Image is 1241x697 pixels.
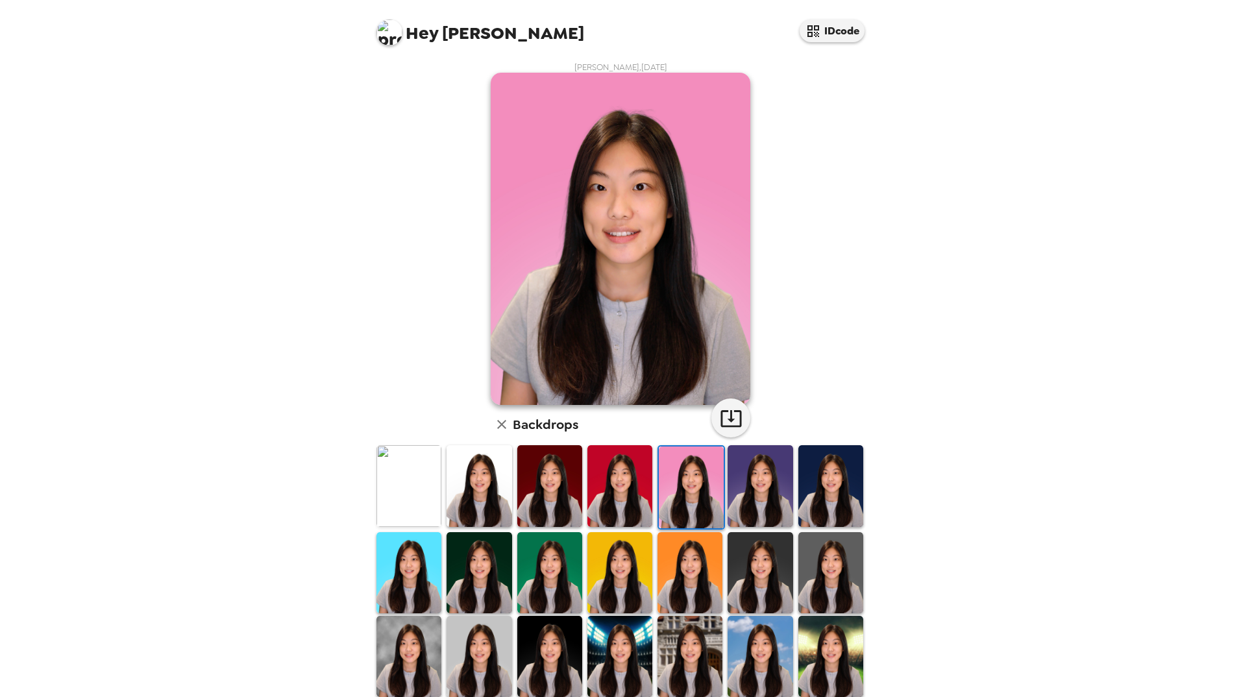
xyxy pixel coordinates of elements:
img: profile pic [376,19,402,45]
button: IDcode [800,19,865,42]
span: [PERSON_NAME] , [DATE] [574,62,667,73]
span: [PERSON_NAME] [376,13,584,42]
span: Hey [406,21,438,45]
h6: Backdrops [513,414,578,435]
img: Original [376,445,441,526]
img: user [491,73,750,405]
